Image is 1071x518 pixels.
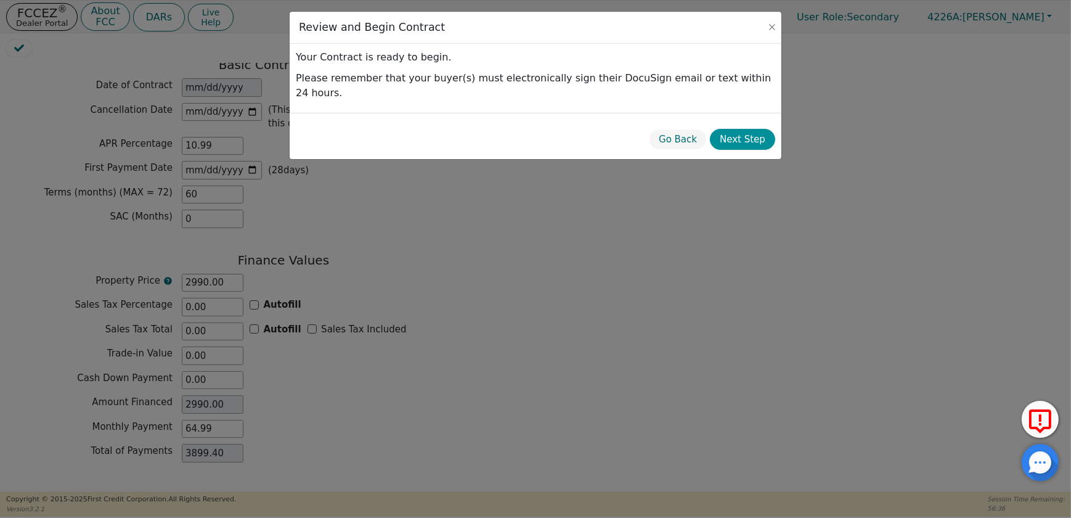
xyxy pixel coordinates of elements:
button: Go Back [649,129,707,150]
h3: Review and Begin Contract [299,21,445,34]
p: Your Contract is ready to begin. [296,50,775,65]
p: Please remember that your buyer(s) must electronically sign their DocuSign email or text within 2... [296,71,775,101]
button: Report Error to FCC [1022,401,1059,438]
button: Next Step [710,129,775,150]
button: Close [766,21,778,33]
